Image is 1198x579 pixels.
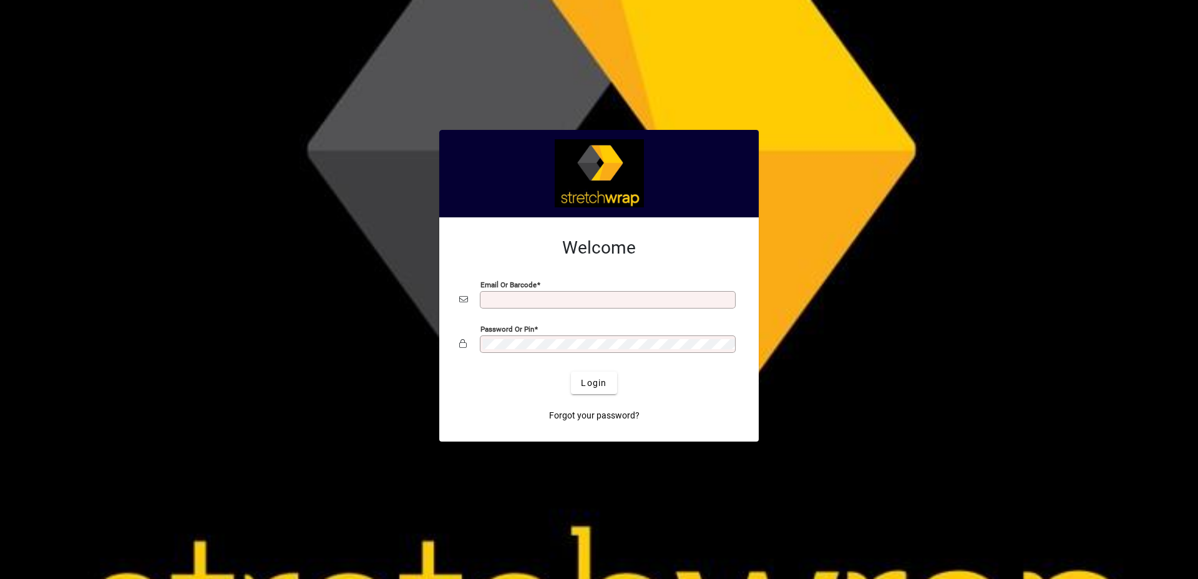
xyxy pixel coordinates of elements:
span: Forgot your password? [549,409,640,422]
mat-label: Email or Barcode [480,280,537,289]
button: Login [571,372,616,394]
mat-label: Password or Pin [480,325,534,334]
span: Login [581,377,606,390]
a: Forgot your password? [544,404,645,427]
h2: Welcome [459,237,739,259]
